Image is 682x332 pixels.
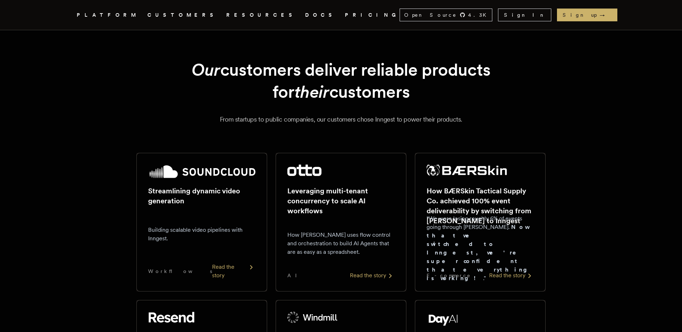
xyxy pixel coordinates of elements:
[148,186,255,206] h2: Streamlining dynamic video generation
[287,165,321,176] img: Otto
[77,11,139,20] button: PLATFORM
[305,11,336,20] a: DOCS
[287,231,395,256] p: How [PERSON_NAME] uses flow control and orchestration to build AI Agents that are as easy as a sp...
[136,153,267,291] a: SoundCloud logoStreamlining dynamic video generationBuilding scalable video pipelines with Innges...
[404,11,457,18] span: Open Source
[427,224,532,282] strong: Now that we switched to Inngest, we're super confident that everything is working!
[148,268,212,275] span: Workflows
[498,9,551,21] a: Sign In
[226,11,297,20] button: RESOURCES
[294,81,329,102] em: their
[287,186,395,216] h2: Leveraging multi-tenant concurrency to scale AI workflows
[153,59,529,103] h1: customers deliver reliable products for customers
[345,11,400,20] a: PRICING
[191,59,220,80] em: Our
[287,312,338,323] img: Windmill
[468,11,491,18] span: 4.3 K
[557,9,617,21] a: Sign up
[148,165,255,179] img: SoundCloud
[276,153,406,291] a: Otto logoLeveraging multi-tenant concurrency to scale AI workflowsHow [PERSON_NAME] uses flow con...
[287,272,303,279] span: AI
[427,272,471,279] span: E-commerce
[427,165,507,176] img: BÆRSkin Tactical Supply Co.
[350,271,395,280] div: Read the story
[147,11,218,20] a: CUSTOMERS
[148,226,255,243] p: Building scalable video pipelines with Inngest.
[85,114,597,124] p: From startups to public companies, our customers chose Inngest to power their products.
[212,263,255,280] div: Read the story
[415,153,546,291] a: BÆRSkin Tactical Supply Co. logoHow BÆRSkin Tactical Supply Co. achieved 100% event deliverabilit...
[427,186,534,226] h2: How BÆRSkin Tactical Supply Co. achieved 100% event deliverability by switching from [PERSON_NAME...
[427,312,460,326] img: Day AI
[148,312,194,323] img: Resend
[600,11,612,18] span: →
[427,214,534,283] p: "We were losing roughly 6% of events going through [PERSON_NAME]. ."
[489,271,534,280] div: Read the story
